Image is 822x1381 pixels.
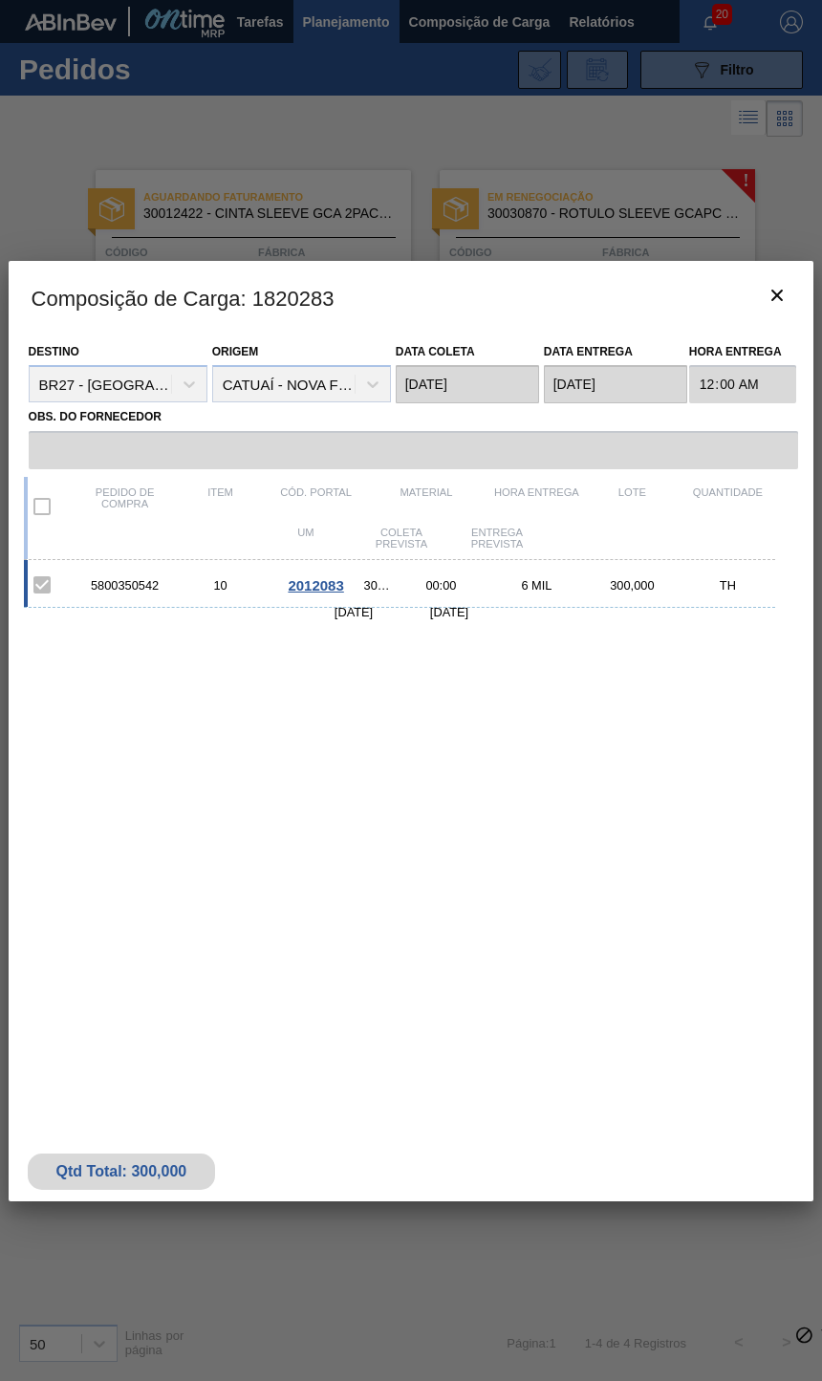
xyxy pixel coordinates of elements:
[29,345,79,358] label: Destino
[29,403,799,431] label: Obs. do Fornecedor
[269,577,364,593] div: Ir para o Pedido
[401,605,497,619] div: [DATE]
[77,486,173,527] div: Pedido de compra
[393,578,488,593] div: 00:00
[77,578,173,593] div: 5800350542
[212,345,259,358] label: Origem
[449,527,545,550] div: Entrega Prevista
[288,577,343,593] span: 2012083
[689,338,797,366] label: Hora Entrega
[680,578,775,593] div: TH
[396,365,539,403] input: dd/mm/yyyy
[584,578,680,593] div: 300,000
[488,578,584,593] div: 6 MIL
[173,486,269,527] div: Item
[488,486,584,527] div: Hora Entrega
[306,605,401,619] div: [DATE]
[269,486,364,527] div: Cód. Portal
[364,486,489,527] div: Material
[354,527,449,550] div: Coleta Prevista
[42,1163,202,1180] div: Qtd Total: 300,000
[364,578,394,593] span: 30030870 - ROTULO SLEEVE GCAPC 2PACK2L NIV24
[396,345,475,358] label: Data coleta
[258,527,354,550] div: UM
[544,345,633,358] label: Data entrega
[544,365,687,403] input: dd/mm/yyyy
[584,486,680,527] div: Lote
[173,578,269,593] div: 10
[680,486,775,527] div: Quantidade
[9,261,814,334] h3: Composição de Carga : 1820283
